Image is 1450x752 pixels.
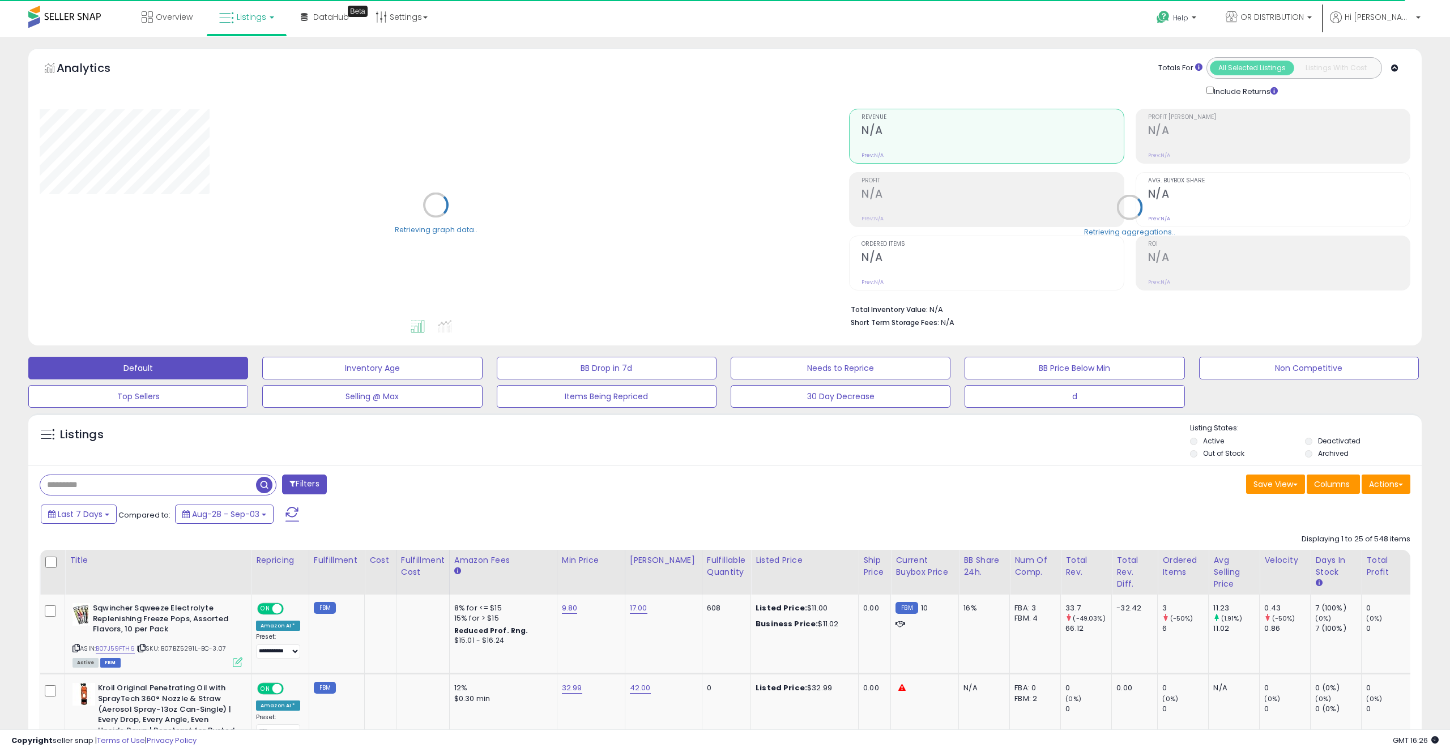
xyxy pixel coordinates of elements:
button: Inventory Age [262,357,482,379]
span: Hi [PERSON_NAME] [1345,11,1413,23]
strong: Copyright [11,735,53,746]
button: Items Being Repriced [497,385,717,408]
a: Help [1148,2,1208,37]
div: Retrieving aggregations.. [1084,227,1175,237]
span: Listings [237,11,266,23]
span: Help [1173,13,1188,23]
span: Overview [156,11,193,23]
a: Hi [PERSON_NAME] [1330,11,1421,37]
span: OR DISTRIBUTION [1240,11,1304,23]
button: d [965,385,1184,408]
div: Totals For [1158,63,1202,74]
button: Listings With Cost [1294,61,1378,75]
button: Default [28,357,248,379]
button: Needs to Reprice [731,357,950,379]
div: seller snap | | [11,736,197,746]
button: Top Sellers [28,385,248,408]
div: Tooltip anchor [348,6,368,17]
button: Non Competitive [1199,357,1419,379]
button: BB Price Below Min [965,357,1184,379]
i: Get Help [1156,10,1170,24]
span: DataHub [313,11,349,23]
div: Retrieving graph data.. [395,224,477,234]
button: Selling @ Max [262,385,482,408]
button: 30 Day Decrease [731,385,950,408]
h5: Analytics [57,60,133,79]
div: Include Returns [1198,84,1291,97]
button: All Selected Listings [1210,61,1294,75]
button: BB Drop in 7d [497,357,717,379]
